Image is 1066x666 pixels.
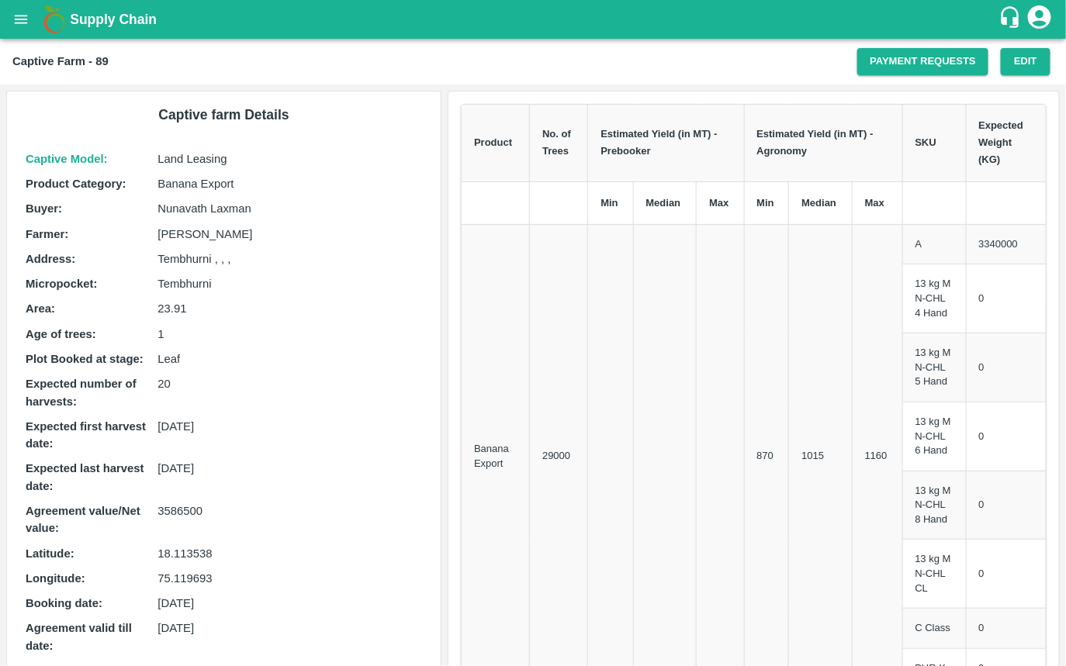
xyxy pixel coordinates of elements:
[26,202,62,215] b: Buyer :
[852,181,902,224] th: Max
[1001,48,1050,75] button: Edit
[26,178,126,190] b: Product Category :
[26,505,140,534] b: Agreement value/Net value :
[157,275,422,292] p: Tembhurni
[70,9,999,30] a: Supply Chain
[902,104,966,181] th: SKU
[39,4,70,35] img: logo
[26,462,144,492] b: Expected last harvest date :
[26,378,137,407] b: Expected number of harvests :
[157,226,422,243] p: [PERSON_NAME]
[588,181,633,224] th: Min
[966,104,1046,181] th: Expected Weight (KG)
[157,300,422,317] p: 23.91
[902,540,966,609] td: 13 kg M N-CHL CL
[789,181,852,224] th: Median
[157,250,422,267] p: Tembhurni , , ,
[26,328,96,340] b: Age of trees :
[157,595,422,612] p: [DATE]
[697,181,744,224] th: Max
[70,12,157,27] b: Supply Chain
[157,545,422,562] p: 18.113538
[966,224,1046,264] td: 3340000
[157,502,422,519] p: 3586500
[1026,3,1054,36] div: account of current user
[157,175,422,192] p: Banana Export
[999,5,1026,33] div: customer-support
[744,181,789,224] th: Min
[157,460,422,477] p: [DATE]
[26,153,108,165] b: Captive Model :
[902,471,966,540] td: 13 kg M N-CHL 8 Hand
[966,333,1046,402] td: 0
[902,264,966,333] td: 13 kg M N-CHL 4 Hand
[966,402,1046,471] td: 0
[966,609,1046,649] td: 0
[26,597,102,609] b: Booking date :
[966,471,1046,540] td: 0
[966,540,1046,609] td: 0
[19,104,428,126] h6: Captive farm Details
[26,253,75,265] b: Address :
[902,224,966,264] td: A
[902,333,966,402] td: 13 kg M N-CHL 5 Hand
[157,150,422,167] p: Land Leasing
[26,278,97,290] b: Micropocket :
[26,572,85,585] b: Longitude :
[3,2,39,37] button: open drawer
[157,326,422,343] p: 1
[26,302,55,315] b: Area :
[462,104,530,181] th: Product
[744,104,902,181] th: Estimated Yield (in MT) - Agronomy
[157,619,422,637] p: [DATE]
[26,228,68,240] b: Farmer :
[26,547,74,560] b: Latitude :
[902,609,966,649] td: C Class
[12,55,109,67] b: Captive Farm - 89
[157,418,422,435] p: [DATE]
[26,353,144,365] b: Plot Booked at stage :
[588,104,744,181] th: Estimated Yield (in MT) - Prebooker
[966,264,1046,333] td: 0
[530,104,588,181] th: No. of Trees
[633,181,697,224] th: Median
[157,350,422,368] p: Leaf
[902,402,966,471] td: 13 kg M N-CHL 6 Hand
[26,420,146,450] b: Expected first harvest date :
[26,622,132,651] b: Agreement valid till date :
[157,570,422,587] p: 75.119693
[157,375,422,392] p: 20
[157,200,422,217] p: Nunavath Laxman
[857,48,988,75] a: Payment Requests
